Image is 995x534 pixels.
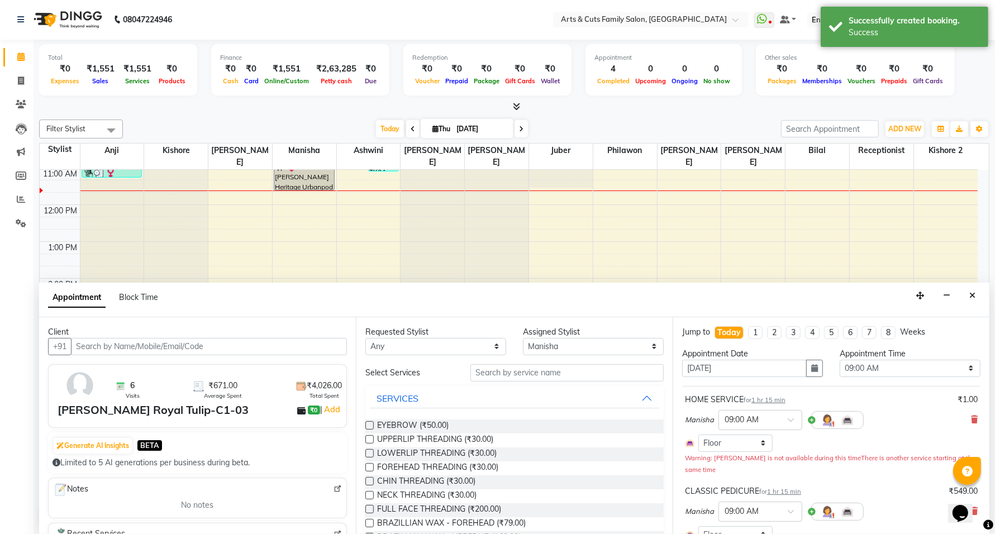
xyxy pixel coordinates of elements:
div: Stylist [40,144,80,155]
span: EYEBROW (₹50.00) [377,419,449,433]
small: Warning: [PERSON_NAME] is not available during this time [685,454,861,462]
span: Completed [594,77,632,85]
span: Products [156,77,188,85]
button: Generate AI Insights [54,438,132,454]
span: CHIN THREADING (₹30.00) [377,475,475,489]
div: Weeks [900,326,925,338]
span: Voucher [412,77,442,85]
div: ₹0 [845,63,878,75]
small: for [759,488,801,495]
div: ₹1,551 [82,63,119,75]
div: 1:00 PM [46,242,80,254]
span: Gift Cards [910,77,946,85]
li: 7 [862,326,877,339]
span: Today [376,120,404,137]
span: Gift Cards [502,77,538,85]
span: ₹671.00 [208,380,237,392]
div: ₹549.00 [949,485,978,497]
li: 2 [767,326,782,339]
span: Services [122,77,153,85]
img: Interior.png [841,505,854,518]
div: ₹0 [765,63,799,75]
input: Search Appointment [781,120,879,137]
div: ₹0 [156,63,188,75]
li: 1 [748,326,763,339]
button: ADD NEW [885,121,924,137]
span: Due [362,77,379,85]
div: Jump to [682,326,710,338]
span: Vouchers [845,77,878,85]
img: Hairdresser.png [821,505,834,518]
div: Other sales [765,53,946,63]
input: Search by service name [470,364,664,382]
span: Sales [90,77,112,85]
div: ₹0 [241,63,261,75]
button: +91 [48,338,72,355]
span: Online/Custom [261,77,312,85]
div: Total [48,53,188,63]
div: ₹0 [48,63,82,75]
span: 1 hr 15 min [751,396,785,404]
img: Interior.png [841,413,854,427]
span: Expenses [48,77,82,85]
span: | [320,403,342,416]
span: Bilal [785,144,849,158]
div: Appointment Date [682,348,823,360]
iframe: chat widget [948,489,984,523]
span: Ongoing [669,77,701,85]
div: ₹1,551 [119,63,156,75]
input: 2025-09-04 [453,121,509,137]
div: ₹1.00 [958,394,978,406]
span: Philawon [593,144,657,158]
span: Juber [529,144,593,158]
div: ₹0 [878,63,910,75]
span: Wallet [538,77,563,85]
small: for [744,396,785,404]
div: ₹2,63,285 [312,63,361,75]
button: SERVICES [370,388,659,408]
span: No notes [181,499,213,511]
span: Anji [80,144,144,158]
div: HOME SERVICE [685,394,785,406]
div: 2:00 PM [46,279,80,290]
span: [PERSON_NAME] [721,144,785,169]
img: Hairdresser.png [821,413,834,427]
span: Manisha [273,144,336,158]
div: ₹0 [442,63,471,75]
div: ₹1,551 [261,63,312,75]
div: Appointment [594,53,733,63]
span: ₹4,026.00 [307,380,342,392]
span: Average Spent [204,392,242,400]
span: UPPERLIP THREADING (₹30.00) [377,433,493,447]
div: [PERSON_NAME] Royal Tulip-C1-03 [58,402,249,418]
span: No show [701,77,733,85]
span: Notes [53,483,88,497]
div: ₹0 [910,63,946,75]
span: Ashwini [337,144,401,158]
div: Today [717,327,741,338]
div: ₹0 [502,63,538,75]
span: Upcoming [632,77,669,85]
div: Limited to 5 AI generations per business during beta. [53,457,342,469]
li: 6 [843,326,858,339]
span: Filter Stylist [46,124,85,133]
div: 12:00 PM [42,205,80,217]
div: Assigned Stylist [523,326,664,338]
span: Memberships [799,77,845,85]
div: [PERSON_NAME] Heritage Urbanpod 117/118, TK01, 10:45 AM-11:35 AM, EYEBROW,UPPERLIP THREADING,INST... [274,160,334,190]
span: Packages [765,77,799,85]
span: [PERSON_NAME] [465,144,529,169]
div: 4 [594,63,632,75]
span: Petty cash [318,77,355,85]
span: Block Time [119,292,158,302]
span: Cash [220,77,241,85]
div: ₹0 [538,63,563,75]
div: Redemption [412,53,563,63]
img: Interior.png [685,438,695,448]
span: [PERSON_NAME] [208,144,272,169]
span: BETA [137,440,162,451]
div: ₹0 [220,63,241,75]
span: Thu [430,125,453,133]
li: 8 [881,326,896,339]
button: Close [964,287,980,304]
